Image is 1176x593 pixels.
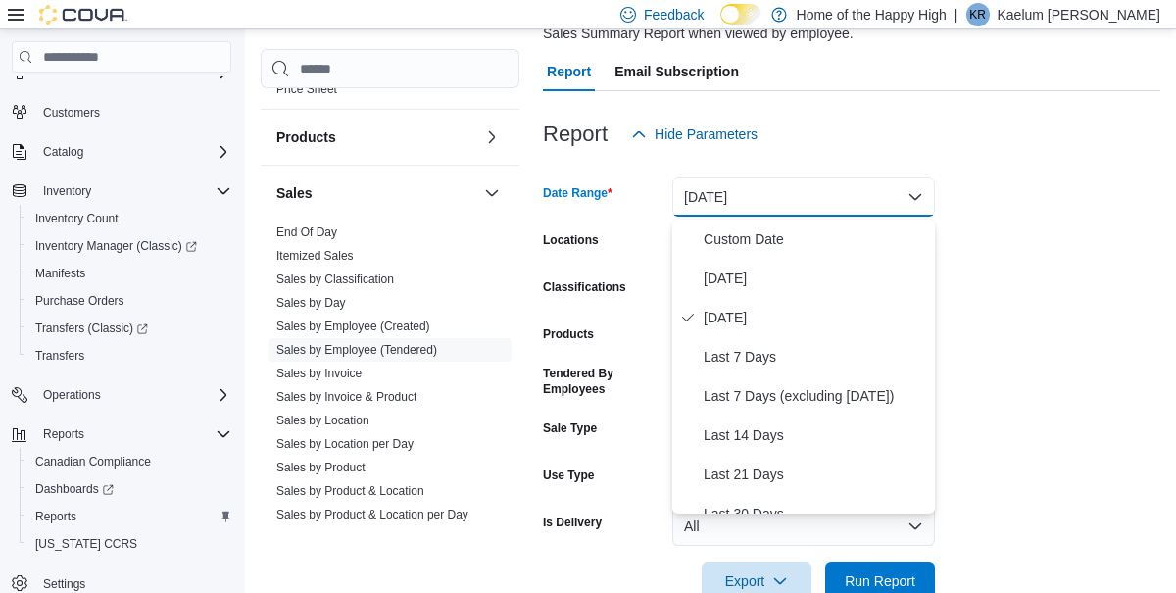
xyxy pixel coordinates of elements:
h3: Report [543,123,608,146]
button: All [672,507,935,546]
label: Locations [543,232,599,248]
span: Inventory Count [35,211,119,226]
span: Inventory Manager (Classic) [35,238,197,254]
button: Transfers [20,342,239,370]
span: Sales by Product & Location per Day [276,507,468,522]
a: Dashboards [20,475,239,503]
button: Catalog [35,140,91,164]
div: Pricing [261,77,519,109]
a: Sales by Product & Location [276,484,424,498]
img: Cova [39,5,127,25]
a: Reports [27,505,84,528]
a: Transfers (Classic) [20,315,239,342]
span: Sales by Location per Day [276,436,414,452]
a: Sales by Classification [276,272,394,286]
span: Last 30 Days [704,502,927,525]
button: Manifests [20,260,239,287]
span: [DATE] [704,306,927,329]
span: Sales by Employee (Created) [276,319,430,334]
span: Sales by Day [276,295,346,311]
span: Sales by Invoice [276,366,362,381]
a: Sales by Location per Day [276,437,414,451]
button: Sales [276,183,476,203]
span: Manifests [27,262,231,285]
button: Operations [4,381,239,409]
span: Dashboards [27,477,231,501]
a: Price Sheet [276,82,337,96]
span: Customers [35,100,231,124]
span: Canadian Compliance [27,450,231,473]
button: Hide Parameters [623,115,765,154]
span: Catalog [43,144,83,160]
p: | [955,3,958,26]
button: Inventory Count [20,205,239,232]
span: Sales by Product [276,460,366,475]
a: End Of Day [276,225,337,239]
span: Sales by Product per Day [276,530,410,546]
span: Reports [35,422,231,446]
span: Inventory Manager (Classic) [27,234,231,258]
a: Sales by Product [276,461,366,474]
p: Kaelum [PERSON_NAME] [998,3,1161,26]
span: [US_STATE] CCRS [35,536,137,552]
span: Reports [27,505,231,528]
span: Inventory [43,183,91,199]
span: Last 7 Days (excluding [DATE]) [704,384,927,408]
a: Inventory Manager (Classic) [20,232,239,260]
a: Transfers (Classic) [27,317,156,340]
button: [US_STATE] CCRS [20,530,239,558]
a: Purchase Orders [27,289,132,313]
button: Purchase Orders [20,287,239,315]
a: Inventory Manager (Classic) [27,234,205,258]
span: End Of Day [276,224,337,240]
a: Sales by Day [276,296,346,310]
span: Purchase Orders [35,293,124,309]
span: Last 7 Days [704,345,927,369]
button: Inventory [35,179,99,203]
a: [US_STATE] CCRS [27,532,145,556]
a: Sales by Employee (Tendered) [276,343,437,357]
button: Operations [35,383,109,407]
span: Run Report [845,571,915,591]
button: Inventory [4,177,239,205]
p: Home of the Happy High [797,3,947,26]
span: Transfers (Classic) [35,321,148,336]
span: Last 14 Days [704,423,927,447]
button: Sales [480,181,504,205]
button: Reports [35,422,92,446]
button: [DATE] [672,177,935,217]
a: Sales by Employee (Created) [276,320,430,333]
label: Classifications [543,279,626,295]
button: Reports [4,420,239,448]
div: Select listbox [672,220,935,514]
span: Sales by Employee (Tendered) [276,342,437,358]
span: Report [547,52,591,91]
span: Feedback [644,5,704,25]
span: KR [969,3,986,26]
span: Operations [43,387,101,403]
label: Products [543,326,594,342]
a: Inventory Count [27,207,126,230]
h3: Products [276,127,336,147]
label: Is Delivery [543,515,602,530]
span: Transfers [27,344,231,368]
span: Catalog [35,140,231,164]
label: Date Range [543,185,612,201]
span: Operations [35,383,231,407]
span: Sales by Location [276,413,369,428]
span: Settings [43,576,85,592]
span: Inventory [35,179,231,203]
span: Custom Date [704,227,927,251]
span: Customers [43,105,100,121]
span: Manifests [35,266,85,281]
span: Reports [43,426,84,442]
span: Price Sheet [276,81,337,97]
label: Sale Type [543,420,597,436]
a: Sales by Invoice [276,367,362,380]
span: Sales by Classification [276,272,394,287]
button: Canadian Compliance [20,448,239,475]
span: Dashboards [35,481,114,497]
span: Sales by Product & Location [276,483,424,499]
label: Use Type [543,468,594,483]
